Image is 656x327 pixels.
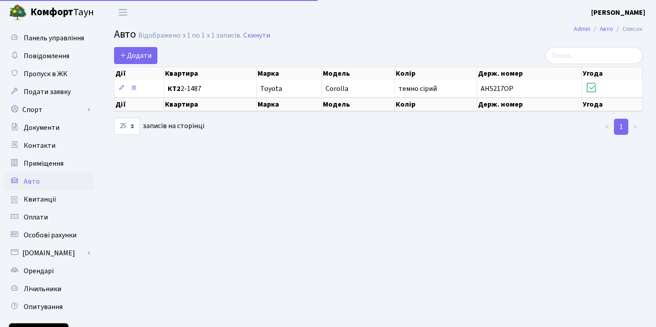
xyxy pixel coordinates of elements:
a: Подати заявку [4,83,94,101]
a: Додати [114,47,157,64]
span: Документи [24,123,59,133]
a: Пропуск в ЖК [4,65,94,83]
span: Контакти [24,141,55,151]
span: Пропуск в ЖК [24,69,68,79]
nav: breadcrumb [560,20,656,39]
span: Орендарі [24,266,54,276]
th: Держ. номер [477,67,582,80]
a: Квитанції [4,190,94,208]
a: Спорт [4,101,94,119]
th: Держ. номер [477,98,582,111]
span: Авто [114,26,136,42]
div: Відображено з 1 по 1 з 1 записів. [138,31,241,40]
span: Панель управління [24,33,84,43]
img: logo.png [9,4,27,22]
a: Оплати [4,208,94,226]
span: Особові рахунки [24,230,76,240]
span: Toyota [260,84,282,94]
th: Квартира [164,98,257,111]
th: Марка [257,98,322,111]
span: Додати [120,51,152,60]
th: Квартира [164,67,257,80]
span: Corolla [326,84,348,94]
span: Оплати [24,212,48,222]
b: КТ2 [168,84,181,94]
th: Угода [582,98,643,111]
b: [PERSON_NAME] [591,8,645,17]
a: Admin [574,24,590,34]
th: Модель [322,67,395,80]
a: 1 [614,119,628,135]
a: Опитування [4,298,94,316]
span: Лічильники [24,284,61,294]
a: Документи [4,119,94,137]
span: AH5217OP [481,84,513,94]
a: [PERSON_NAME] [591,7,645,18]
button: Переключити навігацію [112,5,134,20]
span: Авто [24,176,40,186]
th: Угода [582,67,643,80]
select: записів на сторінці [114,118,140,135]
th: Колір [395,67,477,80]
span: Подати заявку [24,87,71,97]
th: Дії [114,67,164,80]
a: Контакти [4,137,94,155]
th: Колір [395,98,477,111]
label: записів на сторінці [114,118,204,135]
a: Приміщення [4,155,94,172]
input: Пошук... [546,47,643,64]
a: Особові рахунки [4,226,94,244]
span: темно сірий [398,84,437,94]
a: Повідомлення [4,47,94,65]
span: Квитанції [24,194,56,204]
li: Список [613,24,643,34]
a: Орендарі [4,262,94,280]
th: Марка [257,67,322,80]
a: Панель управління [4,29,94,47]
b: Комфорт [30,5,73,19]
a: Авто [4,172,94,190]
a: Скинути [243,31,270,40]
span: Таун [30,5,94,20]
span: 2-1487 [168,85,253,92]
a: Авто [600,24,613,34]
span: Повідомлення [24,51,69,61]
th: Дії [114,98,164,111]
a: Лічильники [4,280,94,298]
th: Модель [322,98,395,111]
span: Приміщення [24,159,63,168]
a: [DOMAIN_NAME] [4,244,94,262]
span: Опитування [24,302,63,312]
